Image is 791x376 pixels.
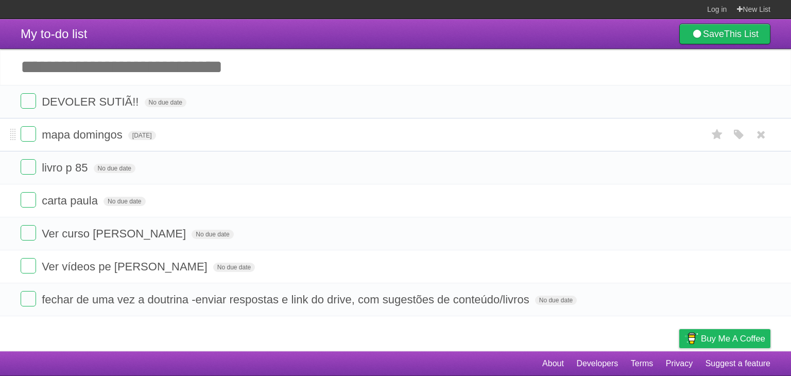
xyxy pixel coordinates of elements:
img: Buy me a coffee [684,330,698,347]
span: mapa domingos [42,128,125,141]
span: No due date [145,98,186,107]
span: No due date [213,263,255,272]
label: Done [21,291,36,306]
span: fechar de uma vez a doutrina -enviar respostas e link do drive, com sugestões de conteúdo/livros [42,293,532,306]
a: Terms [631,354,654,373]
span: [DATE] [128,131,156,140]
a: Suggest a feature [706,354,770,373]
a: Privacy [666,354,693,373]
a: Developers [576,354,618,373]
span: carta paula [42,194,100,207]
span: My to-do list [21,27,87,41]
a: About [542,354,564,373]
label: Done [21,93,36,109]
b: This List [724,29,759,39]
a: Buy me a coffee [679,329,770,348]
span: No due date [192,230,233,239]
span: No due date [104,197,145,206]
span: livro p 85 [42,161,90,174]
label: Done [21,192,36,208]
span: Buy me a coffee [701,330,765,348]
label: Done [21,225,36,241]
span: No due date [535,296,577,305]
label: Done [21,126,36,142]
span: Ver vídeos pe [PERSON_NAME] [42,260,210,273]
label: Done [21,159,36,175]
label: Done [21,258,36,274]
span: Ver curso [PERSON_NAME] [42,227,188,240]
a: SaveThis List [679,24,770,44]
span: DEVOLER SUTIÃ!! [42,95,141,108]
span: No due date [94,164,135,173]
label: Star task [708,126,727,143]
